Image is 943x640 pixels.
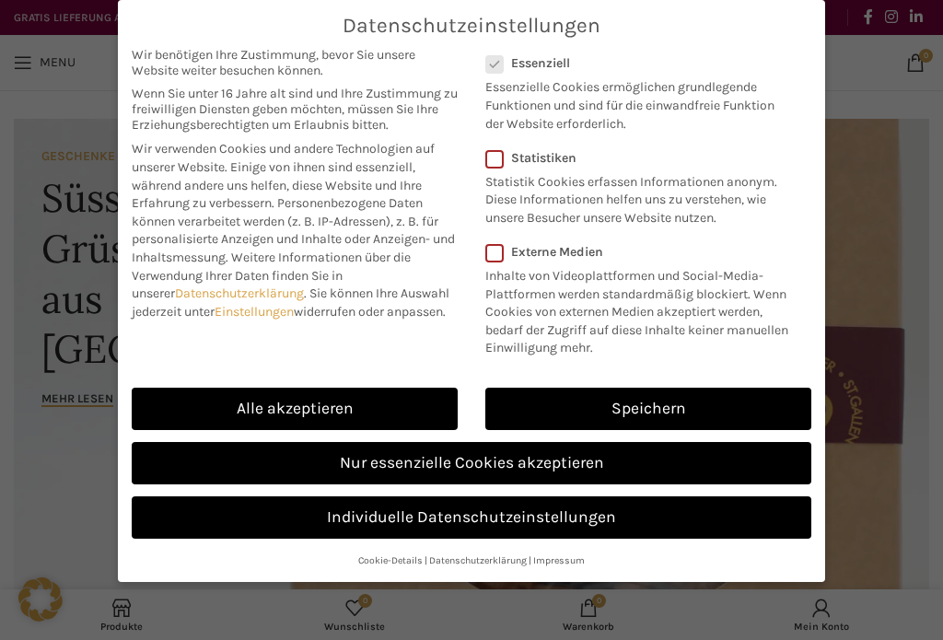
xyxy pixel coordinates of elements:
p: Essenzielle Cookies ermöglichen grundlegende Funktionen und sind für die einwandfreie Funktion de... [485,71,787,133]
span: Wir verwenden Cookies und andere Technologien auf unserer Website. Einige von ihnen sind essenzie... [132,141,435,211]
a: Speichern [485,388,811,430]
a: Individuelle Datenschutzeinstellungen [132,496,811,539]
p: Inhalte von Videoplattformen und Social-Media-Plattformen werden standardmäßig blockiert. Wenn Co... [485,260,799,357]
span: Weitere Informationen über die Verwendung Ihrer Daten finden Sie in unserer . [132,250,411,301]
p: Statistik Cookies erfassen Informationen anonym. Diese Informationen helfen uns zu verstehen, wie... [485,166,787,227]
label: Statistiken [485,150,787,166]
a: Datenschutzerklärung [175,285,304,301]
span: Sie können Ihre Auswahl jederzeit unter widerrufen oder anpassen. [132,285,449,320]
label: Essenziell [485,55,787,71]
span: Wenn Sie unter 16 Jahre alt sind und Ihre Zustimmung zu freiwilligen Diensten geben möchten, müss... [132,86,458,133]
a: Cookie-Details [358,554,423,566]
label: Externe Medien [485,244,799,260]
a: Alle akzeptieren [132,388,458,430]
a: Impressum [533,554,585,566]
span: Personenbezogene Daten können verarbeitet werden (z. B. IP-Adressen), z. B. für personalisierte A... [132,195,455,265]
span: Wir benötigen Ihre Zustimmung, bevor Sie unsere Website weiter besuchen können. [132,47,458,78]
a: Datenschutzerklärung [429,554,527,566]
a: Nur essenzielle Cookies akzeptieren [132,442,811,484]
a: Einstellungen [215,304,294,320]
span: Datenschutzeinstellungen [343,14,600,38]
